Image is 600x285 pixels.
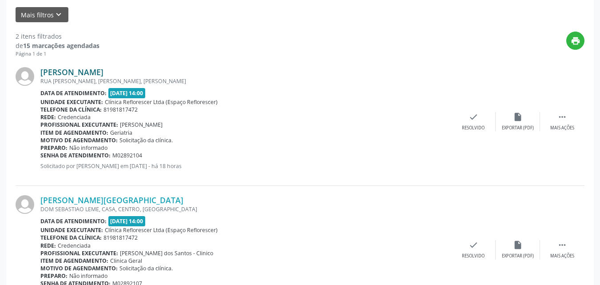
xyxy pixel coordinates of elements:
i: check [469,240,478,250]
span: [DATE] 14:00 [108,216,146,226]
div: Mais ações [550,125,574,131]
span: Não informado [69,272,107,280]
span: Não informado [69,144,107,152]
span: Geriatria [110,129,132,136]
p: Solicitado por [PERSON_NAME] em [DATE] - há 18 horas [40,162,451,170]
i: insert_drive_file [513,112,523,122]
img: img [16,195,34,214]
span: 81981817472 [103,234,138,241]
div: Resolvido [462,125,485,131]
span: [PERSON_NAME] dos Santos - Clinico [120,249,213,257]
span: 81981817472 [103,106,138,113]
b: Profissional executante: [40,121,118,128]
a: [PERSON_NAME] [40,67,103,77]
b: Data de atendimento: [40,89,107,97]
div: Resolvido [462,253,485,259]
span: Solicitação da clínica. [119,265,173,272]
b: Telefone da clínica: [40,106,102,113]
b: Motivo de agendamento: [40,265,118,272]
img: img [16,67,34,86]
span: Clinica Geral [110,257,142,265]
div: de [16,41,99,50]
i:  [557,240,567,250]
div: DOM SEBASTIAO LEME, CASA, CENTRO, [GEOGRAPHIC_DATA] [40,205,451,213]
span: [DATE] 14:00 [108,88,146,98]
b: Profissional executante: [40,249,118,257]
div: Página 1 de 1 [16,50,99,58]
div: Exportar (PDF) [502,125,534,131]
b: Item de agendamento: [40,129,108,136]
b: Unidade executante: [40,226,103,234]
i: check [469,112,478,122]
button: Mais filtroskeyboard_arrow_down [16,7,68,23]
div: 2 itens filtrados [16,32,99,41]
i: insert_drive_file [513,240,523,250]
span: Clínica Reflorescer Ltda (Espaço Reflorescer) [105,226,218,234]
b: Telefone da clínica: [40,234,102,241]
i:  [557,112,567,122]
span: Solicitação da clínica. [119,136,173,144]
a: [PERSON_NAME][GEOGRAPHIC_DATA] [40,195,183,205]
span: Credenciada [58,113,91,121]
b: Data de atendimento: [40,217,107,225]
b: Item de agendamento: [40,257,108,265]
b: Preparo: [40,272,68,280]
div: RUA [PERSON_NAME], [PERSON_NAME], [PERSON_NAME] [40,77,451,85]
span: M02892104 [112,152,142,159]
b: Senha de atendimento: [40,152,111,159]
strong: 15 marcações agendadas [23,41,99,50]
b: Rede: [40,242,56,249]
b: Preparo: [40,144,68,152]
b: Motivo de agendamento: [40,136,118,144]
i: keyboard_arrow_down [54,10,64,20]
b: Rede: [40,113,56,121]
span: Credenciada [58,242,91,249]
i: print [571,36,580,46]
button: print [566,32,584,50]
b: Unidade executante: [40,98,103,106]
span: Clínica Reflorescer Ltda (Espaço Reflorescer) [105,98,218,106]
div: Mais ações [550,253,574,259]
div: Exportar (PDF) [502,253,534,259]
span: [PERSON_NAME] [120,121,163,128]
